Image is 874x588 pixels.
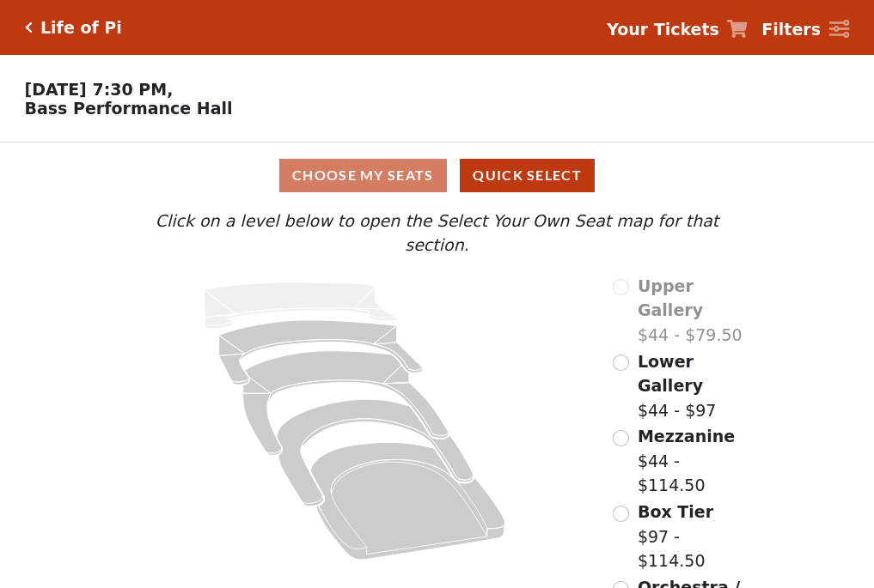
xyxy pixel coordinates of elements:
a: Filters [761,17,849,42]
span: Box Tier [638,502,713,521]
a: Your Tickets [607,17,748,42]
label: $97 - $114.50 [638,500,753,573]
path: Lower Gallery - Seats Available: 98 [219,320,423,385]
strong: Your Tickets [607,20,719,39]
label: $44 - $79.50 [638,274,753,348]
a: Click here to go back to filters [25,21,33,33]
button: Quick Select [460,159,595,192]
path: Upper Gallery - Seats Available: 0 [205,282,397,329]
path: Orchestra / Parterre Circle - Seats Available: 11 [311,442,506,560]
span: Lower Gallery [638,352,703,396]
span: Mezzanine [638,427,735,446]
label: $44 - $97 [638,349,753,423]
span: Upper Gallery [638,276,703,320]
h5: Life of Pi [40,18,122,38]
p: Click on a level below to open the Select Your Own Seat map for that section. [121,209,752,258]
strong: Filters [761,20,821,39]
label: $44 - $114.50 [638,424,753,498]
